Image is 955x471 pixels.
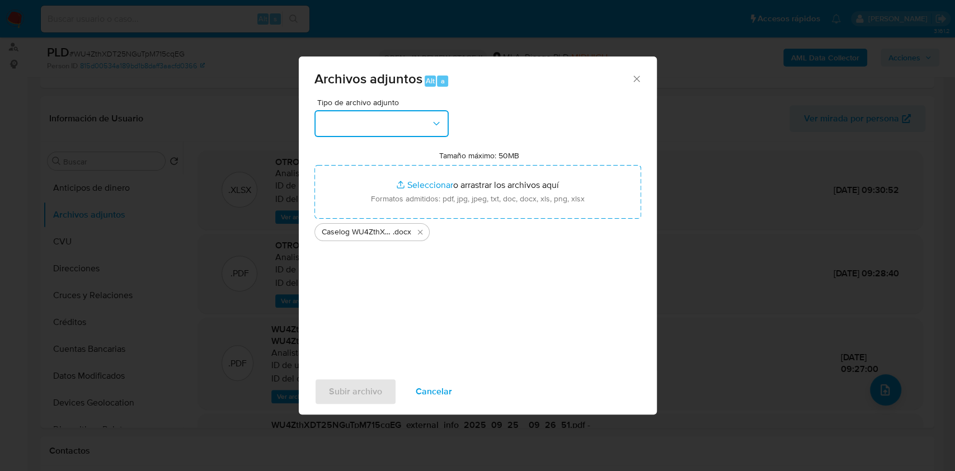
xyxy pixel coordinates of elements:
span: Archivos adjuntos [314,69,422,88]
label: Tamaño máximo: 50MB [439,150,519,161]
span: .docx [393,227,411,238]
ul: Archivos seleccionados [314,219,641,241]
button: Cancelar [401,378,467,405]
button: Cerrar [631,73,641,83]
span: Cancelar [416,379,452,404]
span: a [441,76,445,86]
span: Caselog WU4ZthXDT25NGuTpM715cqEG_2025_09_17_12_35_44 [322,227,393,238]
button: Eliminar Caselog WU4ZthXDT25NGuTpM715cqEG_2025_09_17_12_35_44.docx [413,225,427,239]
span: Alt [426,76,435,86]
span: Tipo de archivo adjunto [317,98,451,106]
